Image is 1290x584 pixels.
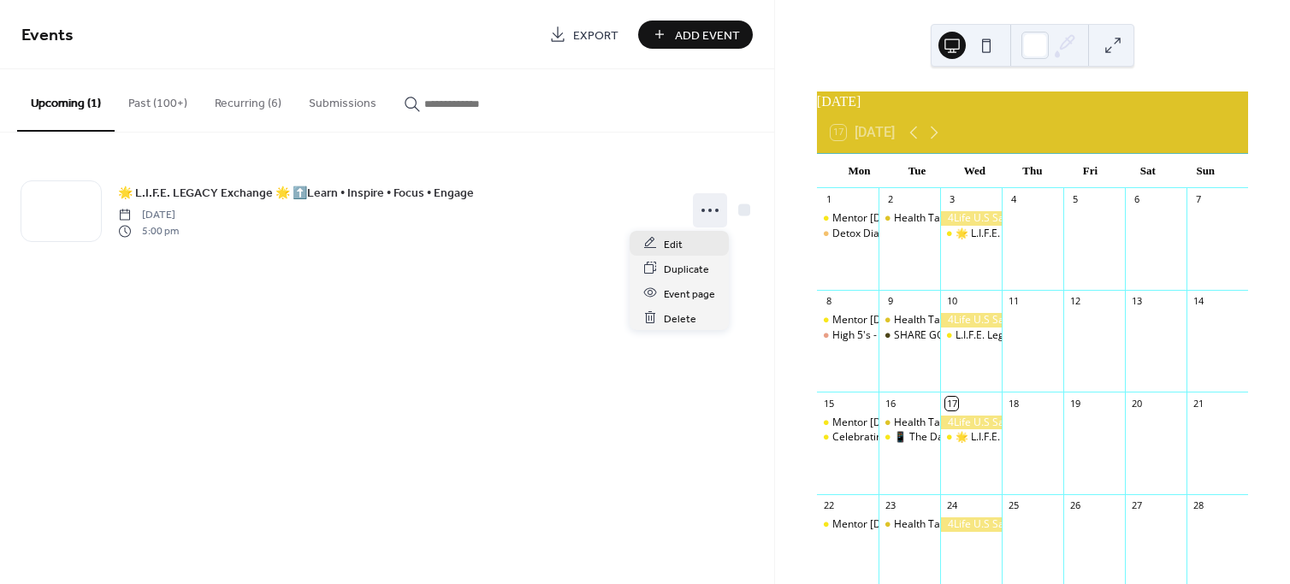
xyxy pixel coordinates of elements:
div: 4 [1007,193,1020,206]
div: Health Talk [DATE] with Dr. Ojina [894,517,1050,532]
div: 25 [1007,499,1020,512]
a: 🌟 L.I.F.E. LEGACY Exchange 🌟 ⬆️Learn • Inspire • Focus • Engage [118,183,474,203]
div: High 5's - Weight [832,328,913,343]
div: Mentor Monday Global - Zoom and Live on our Private Facebook Group [817,517,879,532]
div: 24 [945,499,958,512]
div: Mon [831,154,888,188]
div: Sun [1177,154,1234,188]
div: 27 [1130,499,1143,512]
div: Health Talk Tuesday with Dr. Ojina [879,416,940,430]
div: 1 [822,193,835,206]
span: Delete [664,310,696,327]
div: Mentor [DATE] Global - Zoom and Live on our Private Facebook Group [832,416,1164,430]
span: Duplicate [664,260,709,278]
div: 26 [1068,499,1081,512]
div: 🌟 L.I.F.E. Opportunity Exchange 🌟 ⬆️Learn • Inspire • Focus • Engage [940,227,1002,241]
div: 📱 The Dark Side of Scroll: Understanding Doomscrolling and Its Impact on Youth [894,430,1279,445]
div: 22 [822,499,835,512]
button: Upcoming (1) [17,69,115,132]
span: Events [21,19,74,52]
div: Health Talk [DATE] with Dr. Ojina [894,313,1050,327]
div: 🌟 L.I.F.E. LEGACY Exchange 🌟 ⬆️Learn • Inspire • Focus • Engage [956,430,1272,445]
div: Health Talk [DATE] with Dr. Ojina [894,416,1050,430]
div: 16 [884,397,896,410]
div: 28 [1192,499,1204,512]
span: Edit [664,235,683,253]
span: 5:00 pm [118,223,179,239]
button: Submissions [295,69,390,130]
a: Export [536,21,631,49]
div: 4Life U.S Sales Team Facebook Live [940,517,1002,532]
div: Celebrating SEPT DETOX !! [832,430,958,445]
div: 21 [1192,397,1204,410]
div: Detox Diaries With Dr. Roni and Dodie [817,227,879,241]
div: 19 [1068,397,1081,410]
div: Health Talk Tuesday with Dr. Ojina [879,313,940,327]
div: 4Life U.S Sales Team Facebook Live [940,211,1002,226]
div: Mentor [DATE] Global - Zoom and Live on our Private Facebook Group [832,313,1164,327]
button: Add Event [638,21,753,49]
div: Mentor [DATE] Global - Zoom and Live on our Private Facebook Group [832,211,1164,226]
div: Health Talk Tuesday with Dr. Ojina [879,517,940,532]
div: L.I.F.E. Legacy Exchange : Leaders Inspiring Freedom and Excellence [956,328,1278,343]
div: 4Life U.S Sales Team Facebook Live [940,313,1002,327]
button: Recurring (6) [201,69,295,130]
div: Health Talk Tuesday with Dr. Ojina [879,211,940,226]
div: Thu [1003,154,1061,188]
div: 🌟 L.I.F.E. Opportunity Exchange 🌟 ⬆️Learn • Inspire • Focus • Engage [956,227,1290,241]
div: 20 [1130,397,1143,410]
div: 18 [1007,397,1020,410]
div: 9 [884,295,896,308]
div: 4Life U.S Sales Team Facebook Live [940,416,1002,430]
div: 15 [822,397,835,410]
span: Export [573,27,618,44]
span: Add Event [675,27,740,44]
span: Event page [664,285,715,303]
div: Mentor [DATE] Global - Zoom and Live on our Private Facebook Group [832,517,1164,532]
div: SHARE GOOD Health LIVE - Are You Hooked on the Screen? It's Time for a Digital Detox [879,328,940,343]
div: 2 [884,193,896,206]
div: High 5's - Weight [817,328,879,343]
div: Wed [946,154,1003,188]
div: 8 [822,295,835,308]
div: Detox Diaries With Dr. [PERSON_NAME] and [PERSON_NAME] [832,227,1125,241]
div: Sat [1119,154,1176,188]
div: 11 [1007,295,1020,308]
div: Fri [1062,154,1119,188]
div: Celebrating SEPT DETOX !! [817,430,879,445]
div: 5 [1068,193,1081,206]
div: Mentor Monday Global - Zoom and Live on our Private Facebook Group [817,313,879,327]
div: 6 [1130,193,1143,206]
div: 23 [884,499,896,512]
span: [DATE] [118,208,179,223]
div: [DATE] [817,91,1248,112]
div: Mentor Monday Global - Zoom and Live on our Private Facebook Group [817,416,879,430]
div: Mentor Monday Global - Zoom and Live on our Private Facebook Group [817,211,879,226]
button: Past (100+) [115,69,201,130]
div: Health Talk [DATE] with Dr. Ojina [894,211,1050,226]
div: 12 [1068,295,1081,308]
div: L.I.F.E. Legacy Exchange : Leaders Inspiring Freedom and Excellence [940,328,1002,343]
div: 📱 The Dark Side of Scroll: Understanding Doomscrolling and Its Impact on Youth [879,430,940,445]
div: 17 [945,397,958,410]
div: 7 [1192,193,1204,206]
div: 3 [945,193,958,206]
div: 13 [1130,295,1143,308]
span: 🌟 L.I.F.E. LEGACY Exchange 🌟 ⬆️Learn • Inspire • Focus • Engage [118,185,474,203]
div: 🌟 L.I.F.E. LEGACY Exchange 🌟 ⬆️Learn • Inspire • Focus • Engage [940,430,1002,445]
div: 14 [1192,295,1204,308]
div: 10 [945,295,958,308]
div: Tue [888,154,945,188]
